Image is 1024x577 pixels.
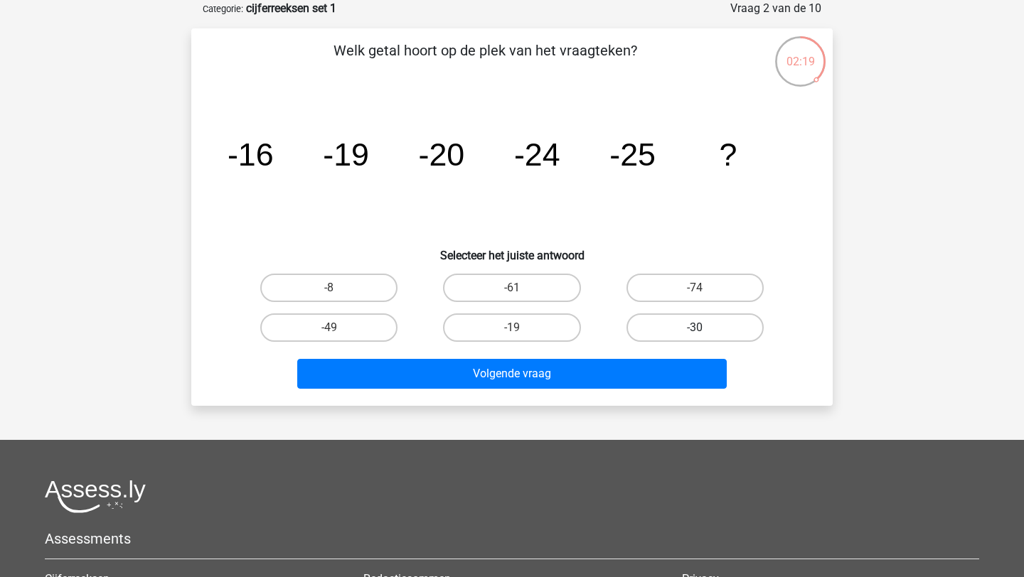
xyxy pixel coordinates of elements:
[443,313,580,342] label: -19
[228,136,274,172] tspan: -16
[419,136,465,172] tspan: -20
[45,530,979,547] h5: Assessments
[443,274,580,302] label: -61
[323,136,369,172] tspan: -19
[626,274,764,302] label: -74
[297,359,727,389] button: Volgende vraag
[609,136,656,172] tspan: -25
[260,313,398,342] label: -49
[514,136,560,172] tspan: -24
[203,4,243,14] small: Categorie:
[45,480,146,513] img: Assessly logo
[774,35,827,70] div: 02:19
[719,136,737,172] tspan: ?
[260,274,398,302] label: -8
[246,1,336,15] strong: cijferreeksen set 1
[626,313,764,342] label: -30
[214,40,757,82] p: Welk getal hoort op de plek van het vraagteken?
[214,237,810,262] h6: Selecteer het juiste antwoord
